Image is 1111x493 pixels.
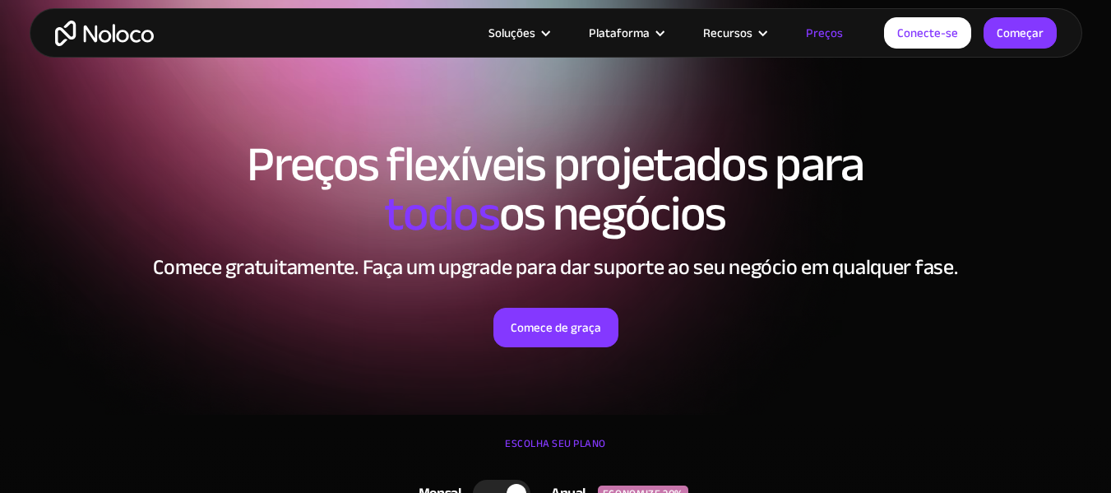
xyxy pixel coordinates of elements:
a: Preços [785,22,863,44]
div: Plataforma [568,22,683,44]
font: Conecte-se [897,21,958,44]
font: todos [385,168,499,260]
font: Comece gratuitamente. Faça um upgrade para dar suporte ao seu negócio em qualquer fase. [153,247,957,287]
a: lar [55,21,154,46]
font: Começar [997,21,1044,44]
font: Soluções [488,21,535,44]
a: Comece de graça [493,308,618,347]
font: os negócios [499,168,726,260]
font: Plataforma [589,21,650,44]
div: Recursos [683,22,785,44]
a: Conecte-se [884,17,971,49]
font: Comece de graça [511,316,601,339]
a: Começar [984,17,1057,49]
font: Preços flexíveis projetados para [247,119,863,211]
div: Soluções [468,22,568,44]
font: Preços [806,21,843,44]
font: Recursos [703,21,752,44]
font: ESCOLHA SEU PLANO [505,434,606,453]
